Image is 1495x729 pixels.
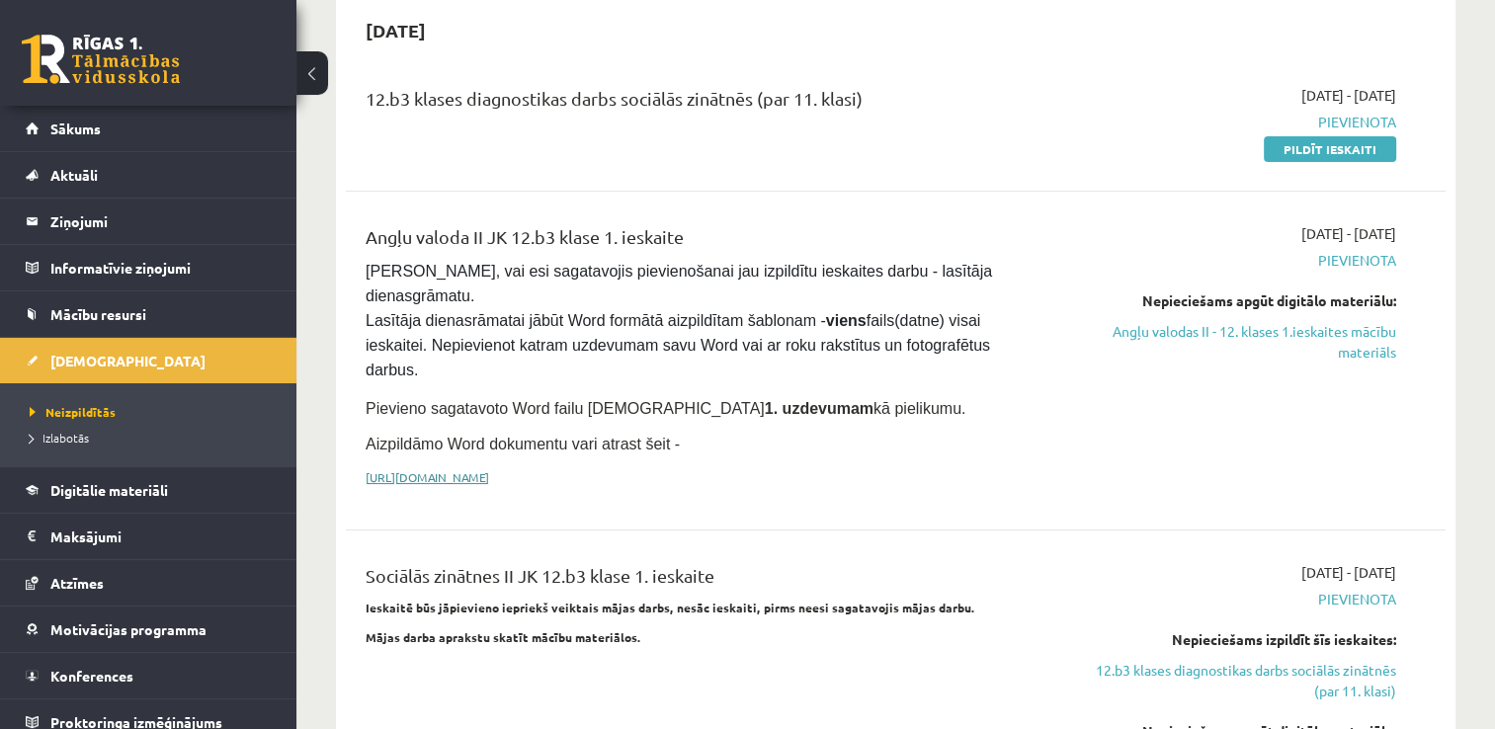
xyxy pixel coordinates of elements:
legend: Ziņojumi [50,199,272,244]
a: [DEMOGRAPHIC_DATA] [26,338,272,383]
a: 12.b3 klases diagnostikas darbs sociālās zinātnēs (par 11. klasi) [1072,660,1396,701]
span: Konferences [50,667,133,685]
span: Pievieno sagatavoto Word failu [DEMOGRAPHIC_DATA] kā pielikumu. [366,400,965,417]
div: Nepieciešams apgūt digitālo materiālu: [1072,290,1396,311]
a: Informatīvie ziņojumi [26,245,272,290]
span: Izlabotās [30,430,89,445]
a: Mācību resursi [26,291,272,337]
span: [PERSON_NAME], vai esi sagatavojis pievienošanai jau izpildītu ieskaites darbu - lasītāja dienasg... [366,263,997,378]
span: Pievienota [1072,250,1396,271]
span: Sākums [50,120,101,137]
span: [DATE] - [DATE] [1301,85,1396,106]
a: Konferences [26,653,272,698]
div: Sociālās zinātnes II JK 12.b3 klase 1. ieskaite [366,562,1042,599]
a: Ziņojumi [26,199,272,244]
span: [DATE] - [DATE] [1301,223,1396,244]
a: Pildīt ieskaiti [1264,136,1396,162]
a: Rīgas 1. Tālmācības vidusskola [22,35,180,84]
span: [DATE] - [DATE] [1301,562,1396,583]
span: [DEMOGRAPHIC_DATA] [50,352,206,369]
strong: 1. uzdevumam [765,400,873,417]
span: Digitālie materiāli [50,481,168,499]
span: Pievienota [1072,112,1396,132]
a: Izlabotās [30,429,277,446]
a: Neizpildītās [30,403,277,421]
a: [URL][DOMAIN_NAME] [366,469,489,485]
span: Aktuāli [50,166,98,184]
span: Atzīmes [50,574,104,592]
div: Nepieciešams izpildīt šīs ieskaites: [1072,629,1396,650]
strong: viens [826,312,867,329]
a: Motivācijas programma [26,607,272,652]
h2: [DATE] [346,7,446,53]
strong: Ieskaitē būs jāpievieno iepriekš veiktais mājas darbs, nesāc ieskaiti, pirms neesi sagatavojis mā... [366,600,975,615]
span: Aizpildāmo Word dokumentu vari atrast šeit - [366,436,680,452]
span: Motivācijas programma [50,620,207,638]
div: Angļu valoda II JK 12.b3 klase 1. ieskaite [366,223,1042,260]
a: Sākums [26,106,272,151]
div: 12.b3 klases diagnostikas darbs sociālās zinātnēs (par 11. klasi) [366,85,1042,121]
legend: Maksājumi [50,514,272,559]
a: Digitālie materiāli [26,467,272,513]
span: Neizpildītās [30,404,116,420]
strong: Mājas darba aprakstu skatīt mācību materiālos. [366,629,641,645]
span: Mācību resursi [50,305,146,323]
a: Maksājumi [26,514,272,559]
a: Atzīmes [26,560,272,606]
a: Angļu valodas II - 12. klases 1.ieskaites mācību materiāls [1072,321,1396,363]
a: Aktuāli [26,152,272,198]
span: Pievienota [1072,589,1396,609]
legend: Informatīvie ziņojumi [50,245,272,290]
